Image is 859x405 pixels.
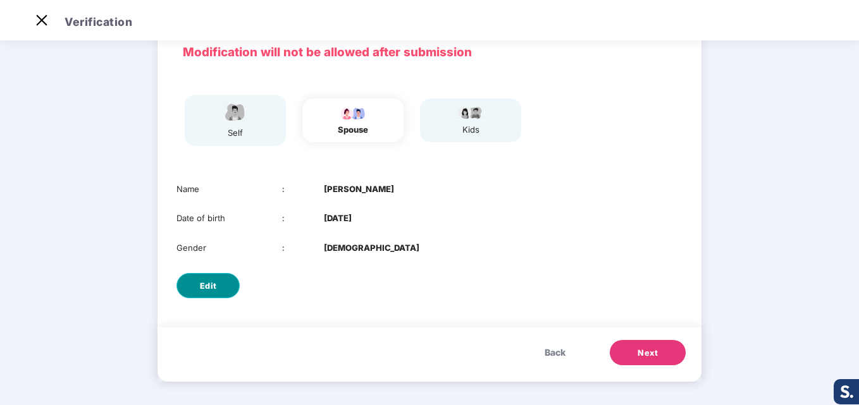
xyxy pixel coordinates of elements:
div: Date of birth [176,212,282,225]
b: [PERSON_NAME] [324,183,394,196]
button: Back [532,340,578,365]
div: kids [455,123,486,136]
p: Modification will not be allowed after submission [183,43,676,61]
span: Back [545,346,565,360]
img: svg+xml;base64,PHN2ZyB4bWxucz0iaHR0cDovL3d3dy53My5vcmcvMjAwMC9zdmciIHdpZHRoPSI3OS4wMzciIGhlaWdodD... [455,105,486,120]
div: : [282,241,324,255]
button: Edit [176,273,240,298]
span: Edit [200,280,217,293]
button: Next [610,340,686,365]
div: : [282,212,324,225]
img: svg+xml;base64,PHN2ZyB4bWxucz0iaHR0cDovL3d3dy53My5vcmcvMjAwMC9zdmciIHdpZHRoPSI5Ny44OTciIGhlaWdodD... [337,105,369,120]
b: [DATE] [324,212,352,225]
div: Name [176,183,282,196]
div: Gender [176,241,282,255]
div: self [219,126,251,140]
b: [DEMOGRAPHIC_DATA] [324,241,419,255]
img: svg+xml;base64,PHN2ZyBpZD0iRW1wbG95ZWVfbWFsZSIgeG1sbnM9Imh0dHA6Ly93d3cudzMub3JnLzIwMDAvc3ZnIiB3aW... [219,101,251,123]
div: : [282,183,324,196]
div: spouse [337,123,369,136]
span: Next [638,347,658,360]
